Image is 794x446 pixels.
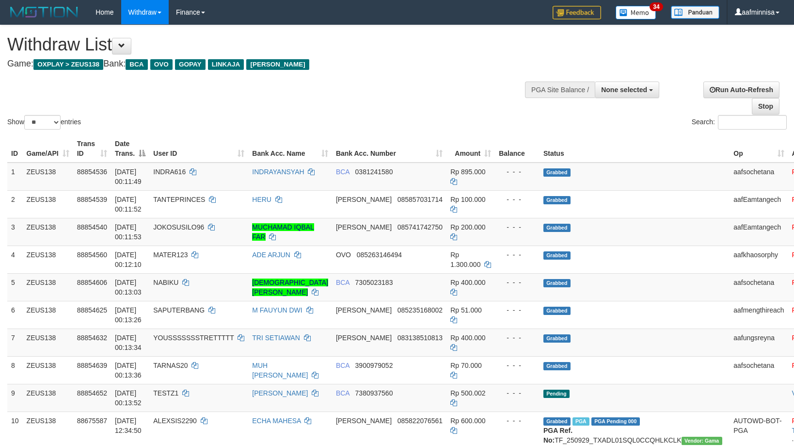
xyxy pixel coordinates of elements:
[7,115,81,130] label: Show entries
[499,195,536,204] div: - - -
[357,251,402,259] span: Copy 085263146494 to clipboard
[23,301,73,329] td: ZEUS138
[7,218,23,246] td: 3
[336,306,392,314] span: [PERSON_NAME]
[543,334,571,343] span: Grabbed
[153,306,205,314] span: SAPUTERBANG
[499,250,536,260] div: - - -
[336,362,349,369] span: BCA
[543,390,570,398] span: Pending
[682,437,722,445] span: Vendor URL: https://trx31.1velocity.biz
[153,223,204,231] span: JOKOSUSILO96
[153,417,197,425] span: ALEXSIS2290
[499,305,536,315] div: - - -
[115,168,142,185] span: [DATE] 00:11:49
[252,417,301,425] a: ECHA MAHESA
[7,59,520,69] h4: Game: Bank:
[543,251,571,260] span: Grabbed
[499,388,536,398] div: - - -
[115,306,142,324] span: [DATE] 00:13:26
[499,416,536,426] div: - - -
[446,135,495,163] th: Amount: activate to sort column ascending
[246,59,309,70] span: [PERSON_NAME]
[115,362,142,379] span: [DATE] 00:13:36
[730,329,788,356] td: aafungsreyna
[150,59,173,70] span: OVO
[336,389,349,397] span: BCA
[115,417,142,434] span: [DATE] 12:34:50
[397,223,443,231] span: Copy 085741742750 to clipboard
[355,389,393,397] span: Copy 7380937560 to clipboard
[77,279,107,286] span: 88854606
[153,362,188,369] span: TARNAS20
[355,279,393,286] span: Copy 7305023183 to clipboard
[499,333,536,343] div: - - -
[115,389,142,407] span: [DATE] 00:13:52
[7,35,520,54] h1: Withdraw List
[499,278,536,287] div: - - -
[397,334,443,342] span: Copy 083138510813 to clipboard
[336,168,349,176] span: BCA
[703,82,779,98] a: Run Auto-Refresh
[397,417,443,425] span: Copy 085822076561 to clipboard
[7,190,23,218] td: 2
[252,389,308,397] a: [PERSON_NAME]
[115,251,142,268] span: [DATE] 00:12:10
[730,356,788,384] td: aafsochetana
[730,273,788,301] td: aafsochetana
[450,168,485,176] span: Rp 895.000
[248,135,332,163] th: Bank Acc. Name: activate to sort column ascending
[23,356,73,384] td: ZEUS138
[543,224,571,232] span: Grabbed
[115,279,142,296] span: [DATE] 00:13:03
[730,135,788,163] th: Op: activate to sort column ascending
[730,163,788,191] td: aafsochetana
[7,329,23,356] td: 7
[23,163,73,191] td: ZEUS138
[7,135,23,163] th: ID
[499,222,536,232] div: - - -
[252,362,308,379] a: MUH [PERSON_NAME]
[543,307,571,315] span: Grabbed
[543,417,571,426] span: Grabbed
[153,279,178,286] span: NABIKU
[115,196,142,213] span: [DATE] 00:11:52
[543,168,571,177] span: Grabbed
[208,59,244,70] span: LINKAJA
[7,384,23,412] td: 9
[252,334,300,342] a: TRI SETIAWAN
[450,306,482,314] span: Rp 51.000
[601,86,647,94] span: None selected
[153,389,178,397] span: TESTZ1
[336,334,392,342] span: [PERSON_NAME]
[591,417,640,426] span: PGA Pending
[572,417,589,426] span: Marked by aafpengsreynich
[23,190,73,218] td: ZEUS138
[77,168,107,176] span: 88854536
[718,115,787,130] input: Search:
[336,279,349,286] span: BCA
[692,115,787,130] label: Search:
[77,251,107,259] span: 88854560
[23,329,73,356] td: ZEUS138
[543,196,571,204] span: Grabbed
[397,196,443,203] span: Copy 085857031714 to clipboard
[355,362,393,369] span: Copy 3900979052 to clipboard
[543,279,571,287] span: Grabbed
[671,6,719,19] img: panduan.png
[499,167,536,177] div: - - -
[450,279,485,286] span: Rp 400.000
[336,223,392,231] span: [PERSON_NAME]
[24,115,61,130] select: Showentries
[252,306,302,314] a: M FAUYUN DWI
[153,251,188,259] span: MATER123
[525,82,595,98] div: PGA Site Balance /
[77,196,107,203] span: 88854539
[7,5,81,19] img: MOTION_logo.png
[23,273,73,301] td: ZEUS138
[77,362,107,369] span: 88854639
[252,196,271,203] a: HERU
[23,218,73,246] td: ZEUS138
[23,246,73,273] td: ZEUS138
[499,361,536,370] div: - - -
